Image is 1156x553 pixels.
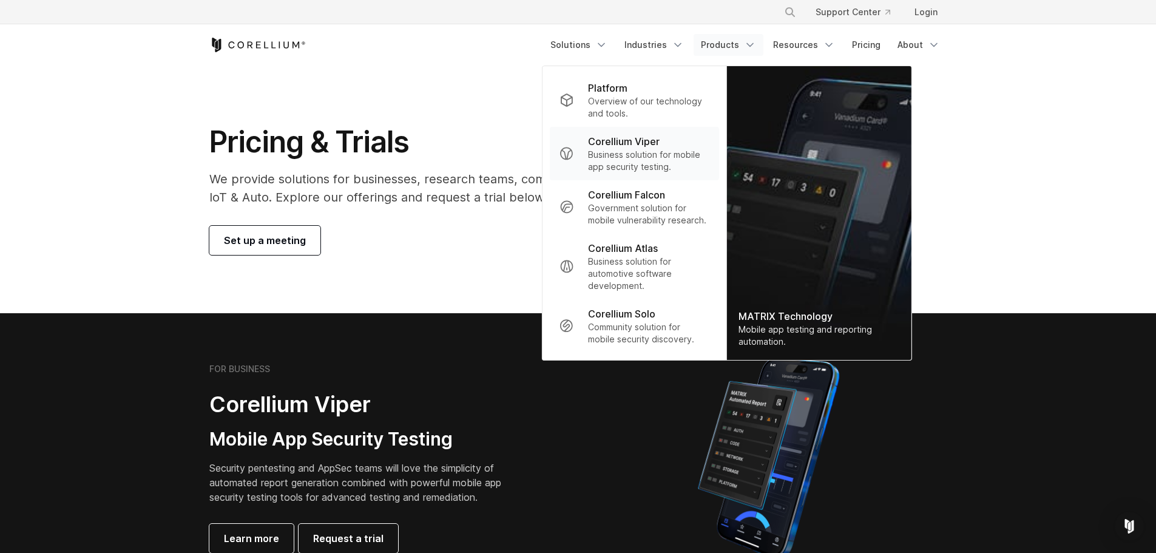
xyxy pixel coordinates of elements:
[739,324,899,348] div: Mobile app testing and reporting automation.
[588,241,658,256] p: Corellium Atlas
[588,149,709,173] p: Business solution for mobile app security testing.
[588,95,709,120] p: Overview of our technology and tools.
[209,364,270,375] h6: FOR BUSINESS
[313,531,384,546] span: Request a trial
[209,38,306,52] a: Corellium Home
[806,1,900,23] a: Support Center
[549,73,718,127] a: Platform Overview of our technology and tools.
[543,34,947,56] div: Navigation Menu
[543,34,615,56] a: Solutions
[209,428,520,451] h3: Mobile App Security Testing
[209,461,520,504] p: Security pentesting and AppSec teams will love the simplicity of automated report generation comb...
[694,34,763,56] a: Products
[209,170,693,206] p: We provide solutions for businesses, research teams, community individuals, and IoT & Auto. Explo...
[588,321,709,345] p: Community solution for mobile security discovery.
[209,226,320,255] a: Set up a meeting
[726,66,911,360] img: Matrix_WebNav_1x
[549,234,718,299] a: Corellium Atlas Business solution for automotive software development.
[845,34,888,56] a: Pricing
[588,188,665,202] p: Corellium Falcon
[224,531,279,546] span: Learn more
[209,124,693,160] h1: Pricing & Trials
[588,81,627,95] p: Platform
[209,524,294,553] a: Learn more
[769,1,947,23] div: Navigation Menu
[549,299,718,353] a: Corellium Solo Community solution for mobile security discovery.
[890,34,947,56] a: About
[1115,512,1144,541] div: Open Intercom Messenger
[726,66,911,360] a: MATRIX Technology Mobile app testing and reporting automation.
[588,307,655,321] p: Corellium Solo
[588,134,660,149] p: Corellium Viper
[905,1,947,23] a: Login
[588,256,709,292] p: Business solution for automotive software development.
[739,309,899,324] div: MATRIX Technology
[299,524,398,553] a: Request a trial
[549,127,718,180] a: Corellium Viper Business solution for mobile app security testing.
[617,34,691,56] a: Industries
[549,180,718,234] a: Corellium Falcon Government solution for mobile vulnerability research.
[588,202,709,226] p: Government solution for mobile vulnerability research.
[209,391,520,418] h2: Corellium Viper
[766,34,842,56] a: Resources
[779,1,801,23] button: Search
[224,233,306,248] span: Set up a meeting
